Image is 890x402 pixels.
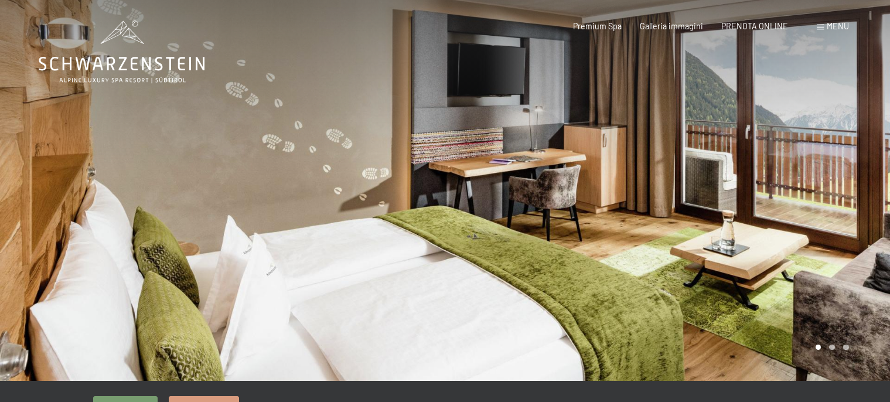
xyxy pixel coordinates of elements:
[573,21,622,31] a: Premium Spa
[721,21,788,31] a: PRENOTA ONLINE
[640,21,703,31] a: Galleria immagini
[827,21,849,31] span: Menu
